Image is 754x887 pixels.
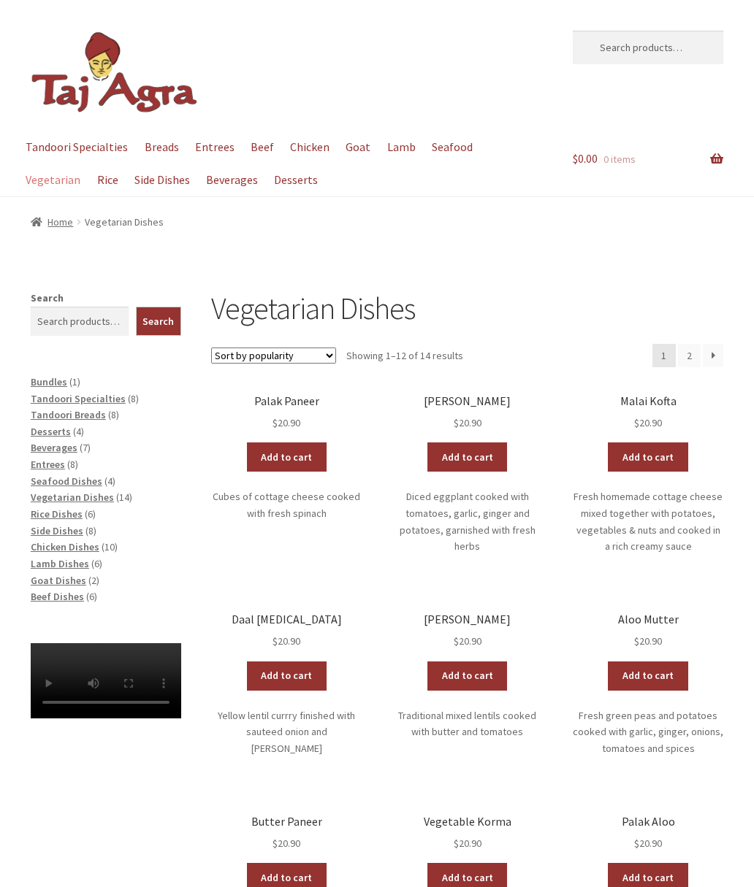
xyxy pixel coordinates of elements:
a: Side Dishes [31,524,83,537]
bdi: 20.90 [273,837,300,850]
a: [PERSON_NAME] $20.90 [392,613,543,650]
bdi: 20.90 [273,634,300,648]
a: Add to cart: “Daal Makhani” [427,661,508,691]
span: $ [454,837,459,850]
h2: Aloo Mutter [573,613,723,626]
a: Malai Kofta $20.90 [573,394,723,431]
img: Dickson | Taj Agra Indian Restaurant [31,31,199,115]
a: Lamb [380,131,422,164]
span: 6 [89,590,94,603]
a: $0.00 0 items [573,131,723,188]
input: Search products… [573,31,723,64]
h2: Malai Kofta [573,394,723,408]
a: Goat Dishes [31,574,86,587]
span: 6 [88,507,93,521]
a: Add to cart: “Palak Paneer” [247,442,327,472]
a: Home [31,215,74,229]
span: $ [573,151,578,166]
a: Tandoori Specialties [31,392,126,405]
bdi: 20.90 [273,416,300,429]
nav: breadcrumbs [31,214,723,231]
a: Daal [MEDICAL_DATA] $20.90 [211,613,362,650]
span: 8 [131,392,136,405]
p: Diced eggplant cooked with tomatoes, garlic, ginger and potatoes, garnished with fresh herbs [392,488,543,555]
p: Fresh green peas and potatoes cooked with garlic, ginger, onions, tomatoes and spices [573,707,723,757]
span: 7 [83,441,88,454]
a: [PERSON_NAME] $20.90 [392,394,543,431]
a: Chicken [283,131,337,164]
p: Cubes of cottage cheese cooked with fresh spinach [211,488,362,521]
span: $ [634,837,639,850]
span: 0.00 [573,151,598,166]
a: Breads [137,131,186,164]
a: Palak Paneer $20.90 [211,394,362,431]
h2: [PERSON_NAME] [392,613,543,626]
a: Beverages [199,164,264,196]
span: $ [634,634,639,648]
h2: Vegetable Korma [392,815,543,829]
a: Rice Dishes [31,507,83,521]
a: Chicken Dishes [31,540,99,553]
h1: Vegetarian Dishes [211,290,723,327]
a: Beef Dishes [31,590,84,603]
span: 2 [91,574,96,587]
span: 10 [104,540,115,553]
nav: Product Pagination [652,344,723,367]
a: Vegetarian [19,164,88,196]
h2: Butter Paneer [211,815,362,829]
h2: Palak Paneer [211,394,362,408]
a: Entrees [188,131,241,164]
span: $ [454,416,459,429]
a: Palak Aloo $20.90 [573,815,723,852]
span: 14 [119,491,129,504]
a: Desserts [31,425,71,438]
a: Vegetarian Dishes [31,491,114,504]
bdi: 20.90 [634,416,662,429]
a: Rice [90,164,125,196]
bdi: 20.90 [454,416,481,429]
bdi: 20.90 [634,634,662,648]
a: Add to cart: “Daal Tarka” [247,661,327,691]
a: Add to cart: “Malai Kofta” [608,442,688,472]
span: 4 [107,475,113,488]
span: 8 [70,458,75,471]
bdi: 20.90 [454,837,481,850]
a: Tandoori Breads [31,408,106,421]
bdi: 20.90 [634,837,662,850]
span: 1 [72,375,77,388]
input: Search products… [31,307,129,336]
a: Vegetable Korma $20.90 [392,815,543,852]
p: Traditional mixed lentils cooked with butter and tomatoes [392,707,543,740]
h2: Palak Aloo [573,815,723,829]
p: Yellow lentil currry finished with sauteed onion and [PERSON_NAME] [211,707,362,757]
a: Entrees [31,458,65,471]
a: Seafood [424,131,479,164]
label: Search [31,291,64,304]
span: 8 [111,408,116,421]
p: Fresh homemade cottage cheese mixed together with potatoes, vegetables & nuts and cooked in a ric... [573,488,723,555]
a: Seafood Dishes [31,475,102,488]
span: 6 [94,557,99,570]
span: 4 [76,425,81,438]
a: Butter Paneer $20.90 [211,815,362,852]
span: Bundles [31,375,67,388]
p: Showing 1–12 of 14 results [346,344,463,367]
a: Lamb Dishes [31,557,89,570]
a: Beverages [31,441,77,454]
span: / [73,214,84,231]
a: Beef [243,131,281,164]
a: Goat [339,131,378,164]
a: Add to cart: “Aloo Bengan” [427,442,508,472]
nav: Primary Navigation [31,131,543,196]
button: Search [136,307,182,336]
a: Tandoori Specialties [19,131,135,164]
